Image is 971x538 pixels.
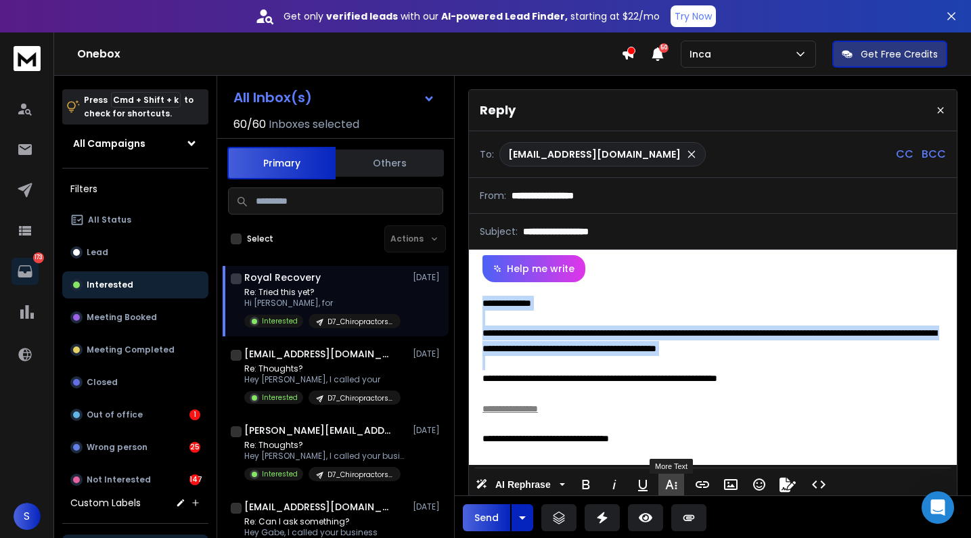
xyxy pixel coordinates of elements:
[62,466,208,493] button: Not Interested147
[62,401,208,428] button: Out of office1
[861,47,938,61] p: Get Free Credits
[690,471,715,498] button: Insert Link (⌘K)
[896,146,913,162] p: CC
[62,206,208,233] button: All Status
[806,471,832,498] button: Code View
[671,5,716,27] button: Try Now
[413,272,443,283] p: [DATE]
[659,43,669,53] span: 50
[326,9,398,23] strong: verified leads
[262,316,298,326] p: Interested
[12,258,39,285] a: 173
[922,491,954,524] div: Open Intercom Messenger
[413,349,443,359] p: [DATE]
[70,496,141,510] h3: Custom Labels
[244,527,401,538] p: Hey Gabe, I called your business
[62,179,208,198] h3: Filters
[62,304,208,331] button: Meeting Booked
[62,271,208,298] button: Interested
[650,459,693,474] div: More Text
[62,130,208,157] button: All Campaigns
[33,252,44,263] p: 173
[87,442,148,453] p: Wrong person
[87,474,151,485] p: Not Interested
[328,470,392,480] p: D7_Chiropractors_Top_100_Usa_Cities-CLEANED
[247,233,273,244] label: Select
[473,471,568,498] button: AI Rephrase
[482,255,585,282] button: Help me write
[244,500,393,514] h1: [EMAIL_ADDRESS][DOMAIN_NAME]
[690,47,717,61] p: Inca
[480,225,518,238] p: Subject:
[413,501,443,512] p: [DATE]
[62,239,208,266] button: Lead
[480,148,494,161] p: To:
[189,442,200,453] div: 25
[88,215,131,225] p: All Status
[244,516,401,527] p: Re: Can I ask something?
[573,471,599,498] button: Bold (⌘B)
[189,409,200,420] div: 1
[244,287,401,298] p: Re: Tried this yet?
[244,271,321,284] h1: Royal Recovery
[87,247,108,258] p: Lead
[284,9,660,23] p: Get only with our starting at $22/mo
[62,434,208,461] button: Wrong person25
[480,189,506,202] p: From:
[508,148,681,161] p: [EMAIL_ADDRESS][DOMAIN_NAME]
[244,440,407,451] p: Re: Thoughts?
[87,312,157,323] p: Meeting Booked
[775,471,800,498] button: Signature
[244,374,401,385] p: Hey [PERSON_NAME], I called your
[746,471,772,498] button: Emoticons
[62,369,208,396] button: Closed
[480,101,516,120] p: Reply
[73,137,145,150] h1: All Campaigns
[244,451,407,462] p: Hey [PERSON_NAME], I called your business
[244,363,401,374] p: Re: Thoughts?
[62,336,208,363] button: Meeting Completed
[84,93,194,120] p: Press to check for shortcuts.
[269,116,359,133] h3: Inboxes selected
[233,116,266,133] span: 60 / 60
[336,148,444,178] button: Others
[922,146,946,162] p: BCC
[87,409,143,420] p: Out of office
[77,46,621,62] h1: Onebox
[244,424,393,437] h1: [PERSON_NAME][EMAIL_ADDRESS][DOMAIN_NAME]
[87,344,175,355] p: Meeting Completed
[189,474,200,485] div: 147
[328,317,392,327] p: D7_Chiropractors_Top_100_Usa_Cities-CLEANED
[675,9,712,23] p: Try Now
[111,92,181,108] span: Cmd + Shift + k
[227,147,336,179] button: Primary
[14,503,41,530] button: S
[441,9,568,23] strong: AI-powered Lead Finder,
[87,377,118,388] p: Closed
[14,46,41,71] img: logo
[413,425,443,436] p: [DATE]
[87,279,133,290] p: Interested
[244,298,401,309] p: Hi [PERSON_NAME], for
[718,471,744,498] button: Insert Image (⌘P)
[244,347,393,361] h1: [EMAIL_ADDRESS][DOMAIN_NAME]
[262,393,298,403] p: Interested
[328,393,392,403] p: D7_Chiropractors_Top_100_Usa_Cities-CLEANED
[262,469,298,479] p: Interested
[223,84,446,111] button: All Inbox(s)
[463,504,510,531] button: Send
[832,41,947,68] button: Get Free Credits
[493,479,554,491] span: AI Rephrase
[233,91,312,104] h1: All Inbox(s)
